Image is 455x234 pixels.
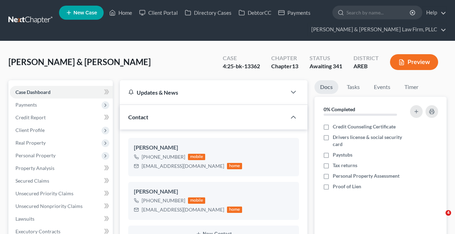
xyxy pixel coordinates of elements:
[223,54,260,62] div: Case
[10,200,113,213] a: Unsecured Nonpriority Claims
[324,106,355,112] strong: 0% Completed
[271,62,298,70] div: Chapter
[134,144,293,152] div: [PERSON_NAME]
[10,111,113,124] a: Credit Report
[431,210,448,227] iframe: Intercom live chat
[15,178,49,184] span: Secured Claims
[15,203,83,209] span: Unsecured Nonpriority Claims
[10,213,113,225] a: Lawsuits
[353,54,379,62] div: District
[15,114,46,120] span: Credit Report
[227,207,242,213] div: home
[10,175,113,187] a: Secured Claims
[271,54,298,62] div: Chapter
[333,183,361,190] span: Proof of Lien
[15,127,45,133] span: Client Profile
[292,63,298,69] span: 13
[333,172,399,179] span: Personal Property Assessment
[10,86,113,99] a: Case Dashboard
[368,80,396,94] a: Events
[8,57,151,67] span: [PERSON_NAME] & [PERSON_NAME]
[142,153,185,160] div: [PHONE_NUMBER]
[446,210,451,216] span: 4
[333,134,408,148] span: Drivers license & social security card
[73,10,97,15] span: New Case
[15,102,37,108] span: Payments
[136,6,181,19] a: Client Portal
[346,6,411,19] input: Search by name...
[134,188,293,196] div: [PERSON_NAME]
[227,163,242,169] div: home
[310,54,342,62] div: Status
[399,80,424,94] a: Timer
[106,6,136,19] a: Home
[15,216,34,222] span: Lawsuits
[275,6,314,19] a: Payments
[390,54,438,70] button: Preview
[235,6,275,19] a: DebtorCC
[142,197,185,204] div: [PHONE_NUMBER]
[181,6,235,19] a: Directory Cases
[15,89,51,95] span: Case Dashboard
[314,80,338,94] a: Docs
[15,190,73,196] span: Unsecured Priority Claims
[15,165,54,171] span: Property Analysis
[333,162,357,169] span: Tax returns
[223,62,260,70] div: 4:25-bk-13362
[353,62,379,70] div: AREB
[142,206,224,213] div: [EMAIL_ADDRESS][DOMAIN_NAME]
[188,154,206,160] div: mobile
[10,187,113,200] a: Unsecured Priority Claims
[308,23,446,36] a: [PERSON_NAME] & [PERSON_NAME] Law Firm, PLLC
[128,114,148,120] span: Contact
[15,140,46,146] span: Real Property
[341,80,365,94] a: Tasks
[333,123,396,130] span: Credit Counseling Certificate
[10,162,113,175] a: Property Analysis
[310,62,342,70] div: Awaiting 341
[128,89,278,96] div: Updates & News
[333,151,352,158] span: Paystubs
[188,197,206,204] div: mobile
[423,6,446,19] a: Help
[15,152,56,158] span: Personal Property
[142,163,224,170] div: [EMAIL_ADDRESS][DOMAIN_NAME]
